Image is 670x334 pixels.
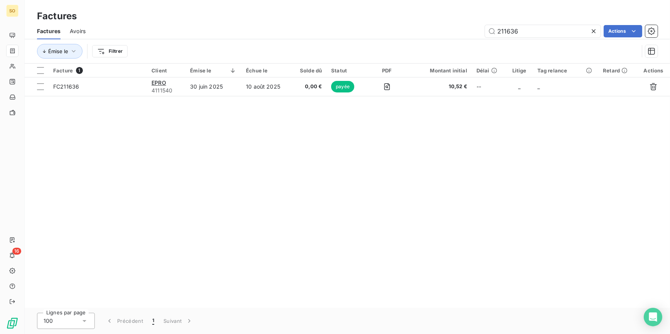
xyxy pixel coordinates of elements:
[472,77,506,96] td: --
[101,313,148,329] button: Précédent
[603,67,632,74] div: Retard
[331,81,354,92] span: payée
[331,67,361,74] div: Statut
[537,67,594,74] div: Tag relance
[152,317,154,325] span: 1
[148,313,159,329] button: 1
[604,25,642,37] button: Actions
[159,313,198,329] button: Suivant
[641,67,665,74] div: Actions
[370,67,404,74] div: PDF
[6,317,19,329] img: Logo LeanPay
[44,317,53,325] span: 100
[190,67,237,74] div: Émise le
[246,67,286,74] div: Échue le
[76,67,83,74] span: 1
[12,248,21,255] span: 16
[510,67,528,74] div: Litige
[53,67,73,74] span: Facture
[537,83,540,90] span: _
[241,77,291,96] td: 10 août 2025
[6,5,19,17] div: SO
[37,27,61,35] span: Factures
[518,83,520,90] span: _
[37,44,82,59] button: Émise le
[70,27,86,35] span: Avoirs
[92,45,128,57] button: Filtrer
[37,9,77,23] h3: Factures
[48,48,68,54] span: Émise le
[152,67,181,74] div: Client
[296,67,322,74] div: Solde dû
[413,67,467,74] div: Montant initial
[413,83,467,91] span: 10,52 €
[296,83,322,91] span: 0,00 €
[476,67,502,74] div: Délai
[152,87,181,94] span: 4111540
[152,79,166,86] span: EPRO
[53,83,79,90] span: FC211636
[485,25,601,37] input: Rechercher
[644,308,662,326] div: Open Intercom Messenger
[185,77,241,96] td: 30 juin 2025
